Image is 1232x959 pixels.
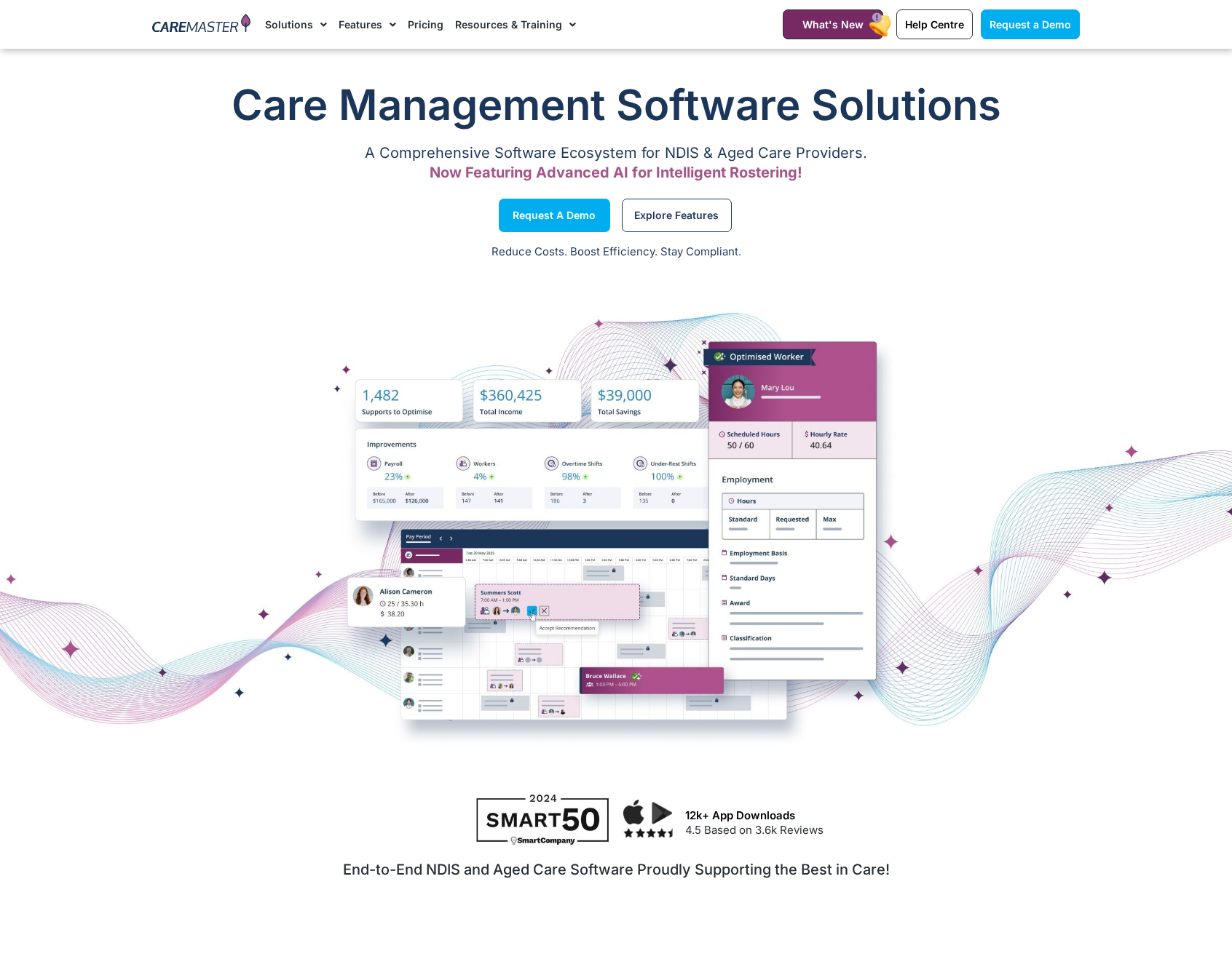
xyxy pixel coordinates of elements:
[990,18,1071,31] span: Request a Demo
[152,76,1080,134] h1: Care Management Software Solutions
[905,18,964,31] span: Help Centre
[430,164,802,181] span: Now Featuring Advanced AI for Intelligent Rostering!
[896,9,973,39] a: Help Centre
[161,861,1071,878] h2: End-to-End NDIS and Aged Care Software Proudly Supporting the Best in Care!
[802,18,864,31] span: What's New
[981,9,1080,39] a: Request a Demo
[499,199,610,232] a: Request a Demo
[783,9,883,39] a: What's New
[9,244,1223,260] p: Reduce Costs. Boost Efficiency. Stay Compliant.
[634,212,719,219] span: Explore Features
[622,199,732,232] a: Explore Features
[513,212,596,219] span: Request a Demo
[152,148,1080,158] p: A Comprehensive Software Ecosystem for NDIS & Aged Care Providers.
[685,809,1073,822] h3: 12k+ App Downloads
[152,14,250,36] img: CareMaster Logo
[685,822,1073,839] p: 4.5 Based on 3.6k Reviews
